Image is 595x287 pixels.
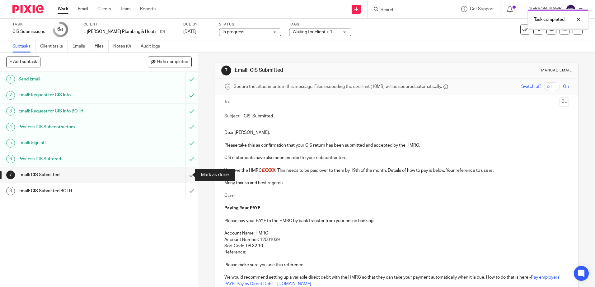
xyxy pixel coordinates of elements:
a: Subtasks [12,40,35,52]
label: Tags [289,22,351,27]
p: Account Name: HMRC [224,230,569,236]
p: You owe the HMRC This needs to be paid over to them by 19th of the month. Details of how to pay i... [224,167,569,174]
a: Work [58,6,68,12]
span: £XXXX. [262,168,276,173]
h1: Send Email [18,75,125,84]
p: Sort Code: 08 32 10 [224,243,569,249]
span: In progress [223,30,244,34]
p: Please take this as confirmation that your CIS return has been submitted and accepted by the HMRC. [224,142,569,148]
h1: Process CIS Subcontractors [18,122,125,132]
p: L [PERSON_NAME] Plumbing & Heating Ltd [83,29,157,35]
h1: Email: CIS Submitted BOTH [18,186,125,196]
label: Client [83,22,176,27]
a: Pay employers' PAYE: Pay by Direct Debit - [DOMAIN_NAME] [224,275,561,286]
a: Team [120,6,131,12]
button: Hide completed [148,57,192,67]
h1: Process CIS Suffered [18,154,125,164]
span: Waiting for client + 1 [293,30,332,34]
strong: Paying Your PAYE [224,206,260,210]
a: Reports [140,6,156,12]
div: 8 [6,187,15,195]
p: Task completed. [534,16,565,23]
button: + Add subtask [6,57,40,67]
div: CIS Submissions [12,29,45,35]
label: Due by [183,22,211,27]
img: svg%3E [566,4,576,14]
a: Emails [73,40,90,52]
span: Hide completed [157,60,188,65]
small: /8 [60,28,63,31]
a: Audit logs [141,40,165,52]
h1: Email: Request for CIS Info BOTH [18,107,125,116]
img: Pixie [12,5,44,13]
a: Notes (0) [113,40,136,52]
p: Reference: [224,249,569,255]
div: 6 [6,155,15,163]
div: 5 [6,139,15,148]
h1: Email: CIS Submitted [235,67,410,74]
span: On [563,84,569,90]
h1: Email: CIS Submitted [18,170,125,180]
a: Files [95,40,109,52]
a: Email [78,6,88,12]
label: Subject: [224,113,241,119]
label: Status [219,22,281,27]
span: Secure the attachments in this message. Files exceeding the size limit (10MB) will be secured aut... [234,84,442,90]
div: 6 [57,26,63,33]
div: 3 [6,107,15,116]
button: Cc [560,97,569,107]
p: We would recommend setting up a variable direct debit with the HMRC so that they can take your pa... [224,274,569,287]
div: Manual email [541,68,572,73]
span: [DATE] [183,30,196,34]
p: Please make sure you use this reference. [224,262,569,268]
div: 1 [6,75,15,84]
p: Many thanks and best regards, [224,180,569,186]
a: Client tasks [40,40,68,52]
p: Dear [PERSON_NAME], [224,130,569,136]
p: Please pay your PAYE to the HMRC by bank transfer from your online banking. [224,218,569,224]
div: 7 [221,66,231,75]
p: CIS statements have also been emailed to your subcontractors. [224,155,569,161]
p: Account Number: 12001039 [224,237,569,243]
a: Clients [97,6,111,12]
label: Task [12,22,45,27]
div: 7 [6,171,15,179]
p: Clare [224,193,569,199]
label: To: [224,99,231,105]
h1: Email: Sign off [18,138,125,148]
span: Switch off [521,84,541,90]
div: 2 [6,91,15,100]
div: 4 [6,123,15,131]
h1: Email: Request for CIS Info [18,90,125,100]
